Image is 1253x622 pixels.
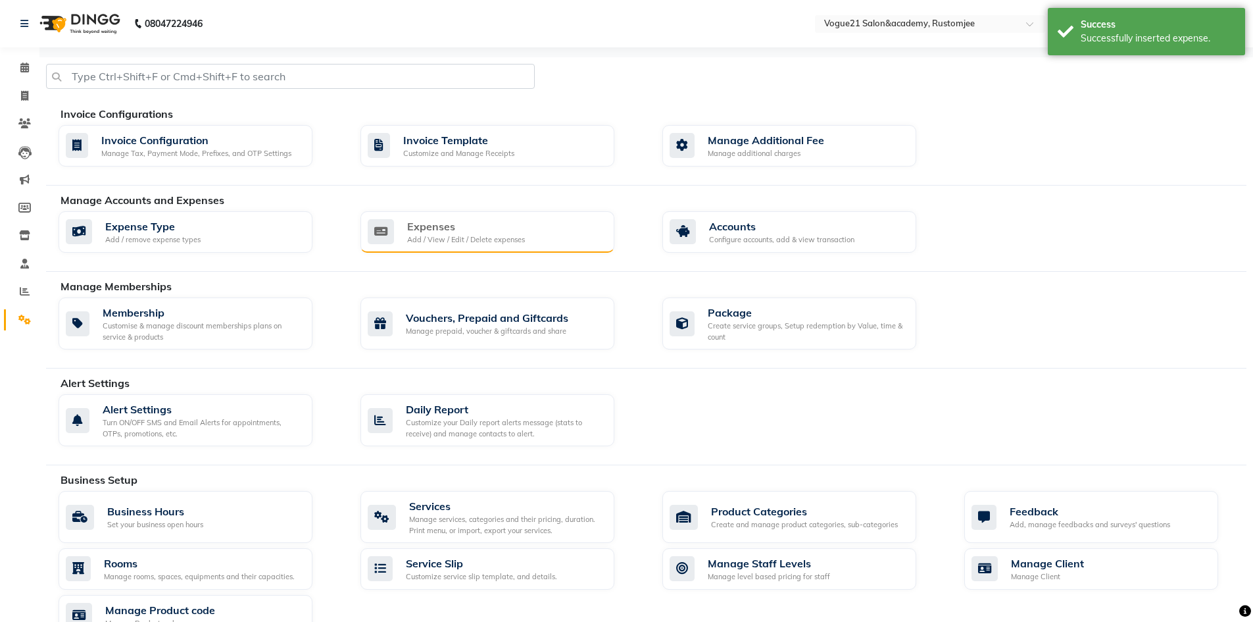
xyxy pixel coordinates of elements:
a: Service SlipCustomize service slip template, and details. [360,548,643,590]
a: Manage Additional FeeManage additional charges [662,125,945,167]
div: Feedback [1010,504,1170,519]
a: PackageCreate service groups, Setup redemption by Value, time & count [662,298,945,350]
div: Invoice Template [403,132,514,148]
a: ServicesManage services, categories and their pricing, duration. Print menu, or import, export yo... [360,491,643,543]
a: RoomsManage rooms, spaces, equipments and their capacities. [59,548,341,590]
div: Alert Settings [103,402,302,417]
img: logo [34,5,124,42]
div: Customize service slip template, and details. [406,571,557,583]
div: Set your business open hours [107,519,203,531]
div: Successfully inserted expense. [1081,32,1235,45]
a: AccountsConfigure accounts, add & view transaction [662,211,945,253]
a: FeedbackAdd, manage feedbacks and surveys' questions [964,491,1246,543]
a: Product CategoriesCreate and manage product categories, sub-categories [662,491,945,543]
div: Manage additional charges [708,148,824,159]
a: Manage Staff LevelsManage level based pricing for staff [662,548,945,590]
div: Add / remove expense types [105,234,201,246]
a: Expense TypeAdd / remove expense types [59,211,341,253]
a: Manage ClientManage Client [964,548,1246,590]
div: Manage rooms, spaces, equipments and their capacities. [104,571,295,583]
div: Accounts [709,219,854,234]
a: Daily ReportCustomize your Daily report alerts message (stats to receive) and manage contacts to ... [360,394,643,446]
div: Daily Report [406,402,604,417]
div: Manage services, categories and their pricing, duration. Print menu, or import, export your servi... [409,514,604,536]
div: Package [708,305,906,321]
div: Expenses [407,219,525,234]
div: Expense Type [105,219,201,234]
div: Business Hours [107,504,203,519]
div: Manage Additional Fee [708,132,824,148]
div: Create service groups, Setup redemption by Value, time & count [708,321,906,342]
div: Membership [103,305,302,321]
input: Type Ctrl+Shift+F or Cmd+Shift+F to search [46,64,535,89]
div: Vouchers, Prepaid and Giftcards [406,310,568,326]
div: Add, manage feedbacks and surveys' questions [1010,519,1170,531]
b: 08047224946 [145,5,203,42]
a: Alert SettingsTurn ON/OFF SMS and Email Alerts for appointments, OTPs, promotions, etc. [59,394,341,446]
a: ExpensesAdd / View / Edit / Delete expenses [360,211,643,253]
div: Manage Tax, Payment Mode, Prefixes, and OTP Settings [101,148,291,159]
div: Manage level based pricing for staff [708,571,830,583]
div: Customize your Daily report alerts message (stats to receive) and manage contacts to alert. [406,417,604,439]
div: Rooms [104,556,295,571]
div: Turn ON/OFF SMS and Email Alerts for appointments, OTPs, promotions, etc. [103,417,302,439]
div: Service Slip [406,556,557,571]
div: Manage Client [1011,571,1084,583]
div: Configure accounts, add & view transaction [709,234,854,246]
div: Services [409,498,604,514]
div: Product Categories [711,504,898,519]
a: MembershipCustomise & manage discount memberships plans on service & products [59,298,341,350]
a: Business HoursSet your business open hours [59,491,341,543]
a: Invoice TemplateCustomize and Manage Receipts [360,125,643,167]
div: Customize and Manage Receipts [403,148,514,159]
a: Invoice ConfigurationManage Tax, Payment Mode, Prefixes, and OTP Settings [59,125,341,167]
div: Invoice Configuration [101,132,291,148]
div: Manage Client [1011,556,1084,571]
div: Success [1081,18,1235,32]
div: Manage prepaid, voucher & giftcards and share [406,326,568,337]
div: Customise & manage discount memberships plans on service & products [103,321,302,342]
div: Manage Product code [105,602,215,618]
div: Create and manage product categories, sub-categories [711,519,898,531]
div: Manage Staff Levels [708,556,830,571]
div: Add / View / Edit / Delete expenses [407,234,525,246]
a: Vouchers, Prepaid and GiftcardsManage prepaid, voucher & giftcards and share [360,298,643,350]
